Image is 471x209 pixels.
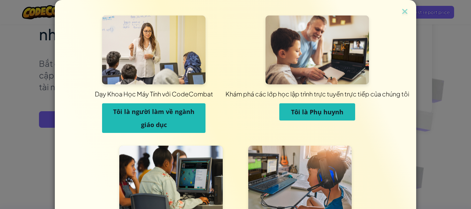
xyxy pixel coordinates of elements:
img: Dành cho phụ huynh [265,15,369,84]
font: Dạy Khoa Học Máy Tính với CodeCombat [95,90,213,98]
img: Dành cho giáo viên [102,15,206,84]
button: Tôi là Phụ huynh [279,103,355,121]
font: Khám phá các lớp học lập trình trực tuyến trực tiếp của chúng tôi [226,90,409,98]
font: Tôi là Phụ huynh [291,108,343,116]
button: Tôi là người làm về ngành giáo dục [102,103,206,133]
img: biểu tượng đóng [400,7,409,17]
font: Tôi là người làm về ngành giáo dục [113,107,194,129]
